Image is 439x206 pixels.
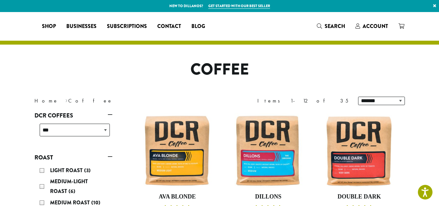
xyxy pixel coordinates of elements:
img: Dillons-12oz-300x300.jpg [231,113,305,188]
h4: Double Dark [322,193,396,200]
a: Roast [34,152,112,163]
span: Medium-Light Roast [50,178,88,195]
span: Search [325,22,345,30]
a: Get started with our best seller [208,3,270,9]
h4: Dillons [231,193,305,200]
span: Subscriptions [107,22,147,31]
span: Account [363,22,388,30]
h4: Ava Blonde [140,193,215,200]
a: Home [34,97,58,104]
div: DCR Coffees [34,121,112,144]
span: Shop [42,22,56,31]
a: Shop [37,21,61,32]
span: › [65,95,68,105]
a: Search [312,21,350,32]
a: DCR Coffees [34,110,112,121]
span: Blog [191,22,205,31]
img: Ava-Blonde-12oz-1-300x300.jpg [140,113,214,188]
span: Contact [157,22,181,31]
span: (6) [69,187,75,195]
div: Items 1-12 of 35 [257,97,348,105]
span: Light Roast [50,167,84,174]
span: (3) [84,167,91,174]
img: Double-Dark-12oz-300x300.jpg [322,113,396,188]
nav: Breadcrumb [34,97,210,105]
h1: Coffee [30,60,410,79]
span: Businesses [66,22,97,31]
